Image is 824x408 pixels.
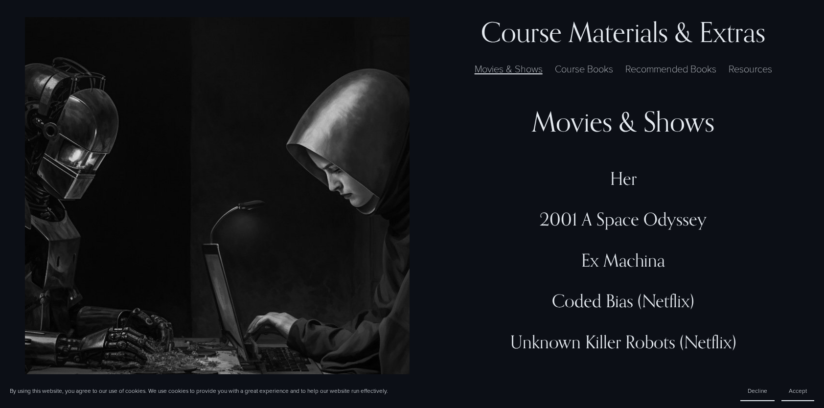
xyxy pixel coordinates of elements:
[781,381,814,401] button: Accept
[447,168,800,189] div: Her
[447,17,800,47] h3: Course Materials & Extras
[447,208,800,229] div: 2001 A Space Odyssey
[447,249,800,271] div: Ex Machina
[470,61,548,76] label: Movies & Shows
[789,386,807,395] span: Accept
[10,387,388,395] p: By using this website, you agree to our use of cookies. We use cookies to provide you with a grea...
[447,105,800,138] div: Movies & Shows
[447,331,800,352] div: Unknown Killer Robots (Netflix)
[447,372,800,393] div: The Social Dilemma (Netflix)
[748,386,767,395] span: Decline
[740,381,775,401] button: Decline
[620,61,721,76] label: Recommended Books
[447,290,800,311] div: Coded Bias (Netflix)
[724,61,777,76] label: Resources
[550,61,618,76] label: Course Books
